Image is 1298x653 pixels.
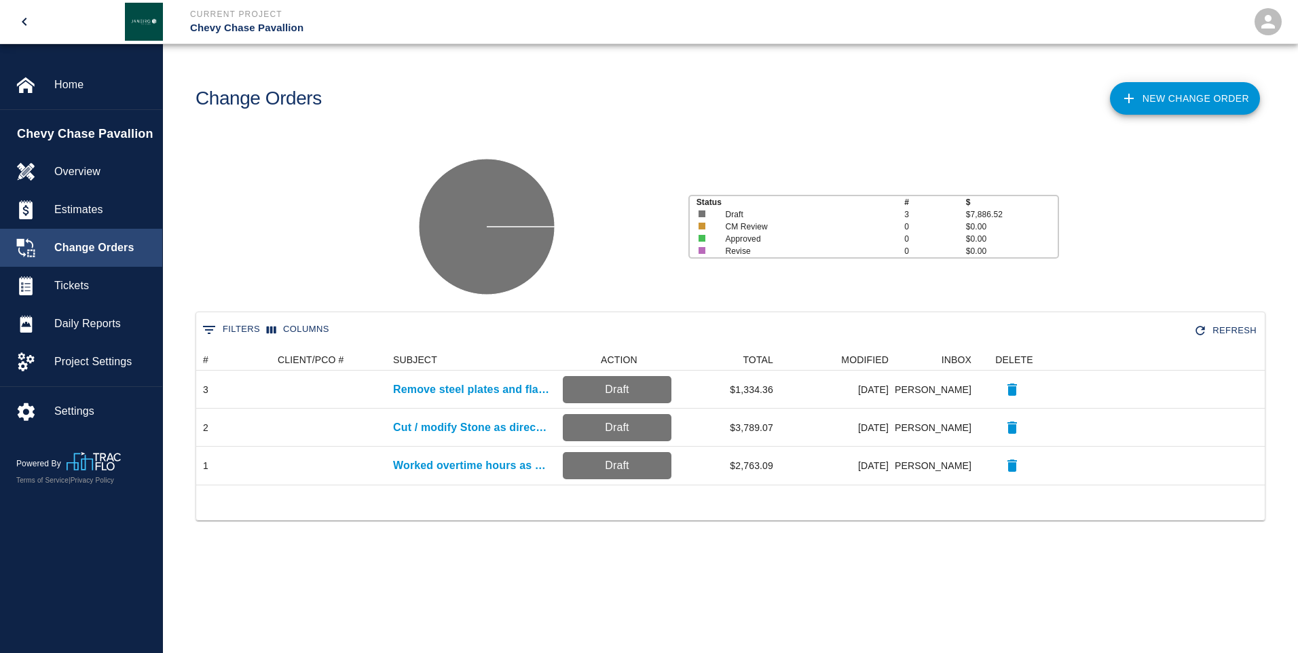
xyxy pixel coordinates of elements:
p: $0.00 [966,221,1058,233]
span: Project Settings [54,354,151,370]
div: [PERSON_NAME] [895,371,978,409]
div: DELETE [995,349,1033,371]
span: | [69,477,71,484]
div: 3 [203,383,208,396]
p: $0.00 [966,245,1058,257]
span: Settings [54,403,151,419]
div: TOTAL [743,349,773,371]
span: Estimates [54,202,151,218]
img: TracFlo [67,452,121,470]
p: 0 [904,245,965,257]
p: Approved [725,233,886,245]
span: Daily Reports [54,316,151,332]
div: CLIENT/PCO # [278,349,344,371]
div: [PERSON_NAME] [895,409,978,447]
p: Current Project [190,8,722,20]
span: Overview [54,164,151,180]
p: Draft [568,381,666,398]
p: Revise [725,245,886,257]
p: Draft [568,458,666,474]
h1: Change Orders [196,88,322,110]
div: ACTION [556,349,678,371]
a: New Change Order [1110,82,1260,115]
p: CM Review [725,221,886,233]
div: SUBJECT [386,349,556,371]
div: ACTION [601,349,637,371]
p: 3 [904,208,965,221]
span: Tickets [54,278,151,294]
span: Home [54,77,151,93]
p: $ [966,196,1058,208]
div: TOTAL [678,349,780,371]
div: SUBJECT [393,349,437,371]
span: Chevy Chase Pavallion [17,125,155,143]
div: DELETE [978,349,1046,371]
div: [PERSON_NAME] [895,447,978,485]
p: Powered By [16,458,67,470]
img: Janeiro Inc [125,3,163,41]
div: CLIENT/PCO # [271,349,386,371]
a: Terms of Service [16,477,69,484]
p: $0.00 [966,233,1058,245]
div: INBOX [942,349,971,371]
div: $3,789.07 [678,409,780,447]
div: INBOX [895,349,978,371]
div: Refresh the list [1191,319,1262,343]
a: Cut / modify Stone as directed [393,419,549,436]
p: Draft [725,208,886,221]
div: # [196,349,271,371]
a: Privacy Policy [71,477,114,484]
div: $1,334.36 [678,371,780,409]
button: Select columns [263,319,333,340]
div: [DATE] [780,447,895,485]
div: MODIFIED [841,349,889,371]
p: Chevy Chase Pavallion [190,20,722,36]
p: Draft [568,419,666,436]
div: 2 [203,421,208,434]
p: Status [697,196,905,208]
button: open drawer [8,5,41,38]
div: $2,763.09 [678,447,780,485]
a: Worked overtime hours as requested [393,458,549,474]
button: Refresh [1191,319,1262,343]
div: [DATE] [780,371,895,409]
div: MODIFIED [780,349,895,371]
p: 0 [904,221,965,233]
iframe: Chat Widget [1230,588,1298,653]
p: 0 [904,233,965,245]
span: Change Orders [54,240,151,256]
p: $7,886.52 [966,208,1058,221]
a: Remove steel plates and flag pole [393,381,549,398]
div: [DATE] [780,409,895,447]
div: # [203,349,208,371]
p: # [904,196,965,208]
div: 1 [203,459,208,472]
button: Show filters [199,319,263,341]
